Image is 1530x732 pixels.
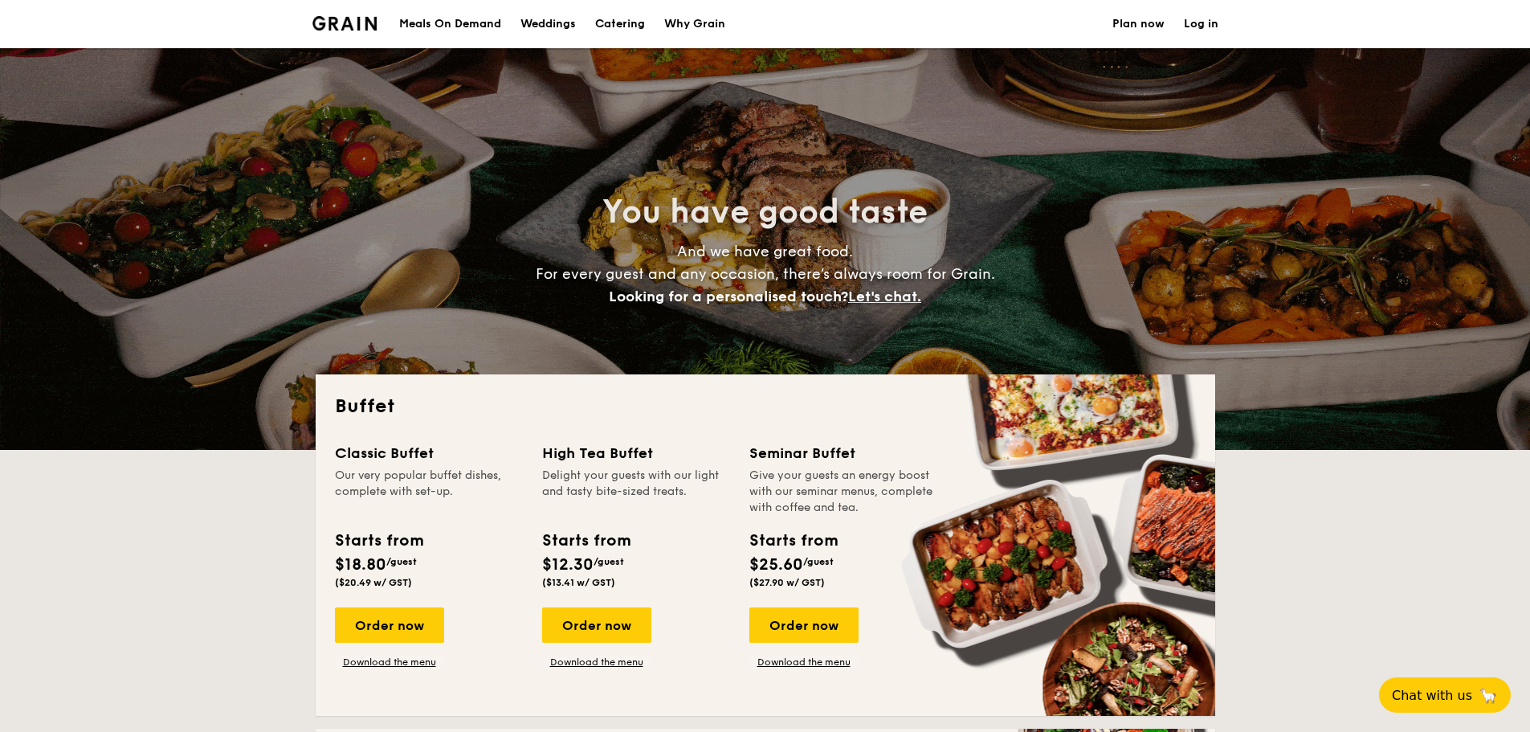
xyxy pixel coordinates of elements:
[848,288,921,305] span: Let's chat.
[542,607,651,643] div: Order now
[542,555,594,575] span: $12.30
[749,577,825,588] span: ($27.90 w/ GST)
[335,577,412,588] span: ($20.49 w/ GST)
[749,468,937,516] div: Give your guests an energy boost with our seminar menus, complete with coffee and tea.
[386,556,417,567] span: /guest
[749,607,859,643] div: Order now
[335,607,444,643] div: Order now
[542,529,630,553] div: Starts from
[312,16,377,31] img: Grain
[542,656,651,669] a: Download the menu
[749,529,837,553] div: Starts from
[542,577,615,588] span: ($13.41 w/ GST)
[335,468,523,516] div: Our very popular buffet dishes, complete with set-up.
[335,394,1196,419] h2: Buffet
[542,442,730,464] div: High Tea Buffet
[542,468,730,516] div: Delight your guests with our light and tasty bite-sized treats.
[1479,686,1498,705] span: 🦙
[1379,677,1511,713] button: Chat with us🦙
[594,556,624,567] span: /guest
[335,529,422,553] div: Starts from
[335,442,523,464] div: Classic Buffet
[803,556,834,567] span: /guest
[749,555,803,575] span: $25.60
[749,656,859,669] a: Download the menu
[312,16,377,31] a: Logotype
[335,656,444,669] a: Download the menu
[335,555,386,575] span: $18.80
[749,442,937,464] div: Seminar Buffet
[1392,688,1472,703] span: Chat with us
